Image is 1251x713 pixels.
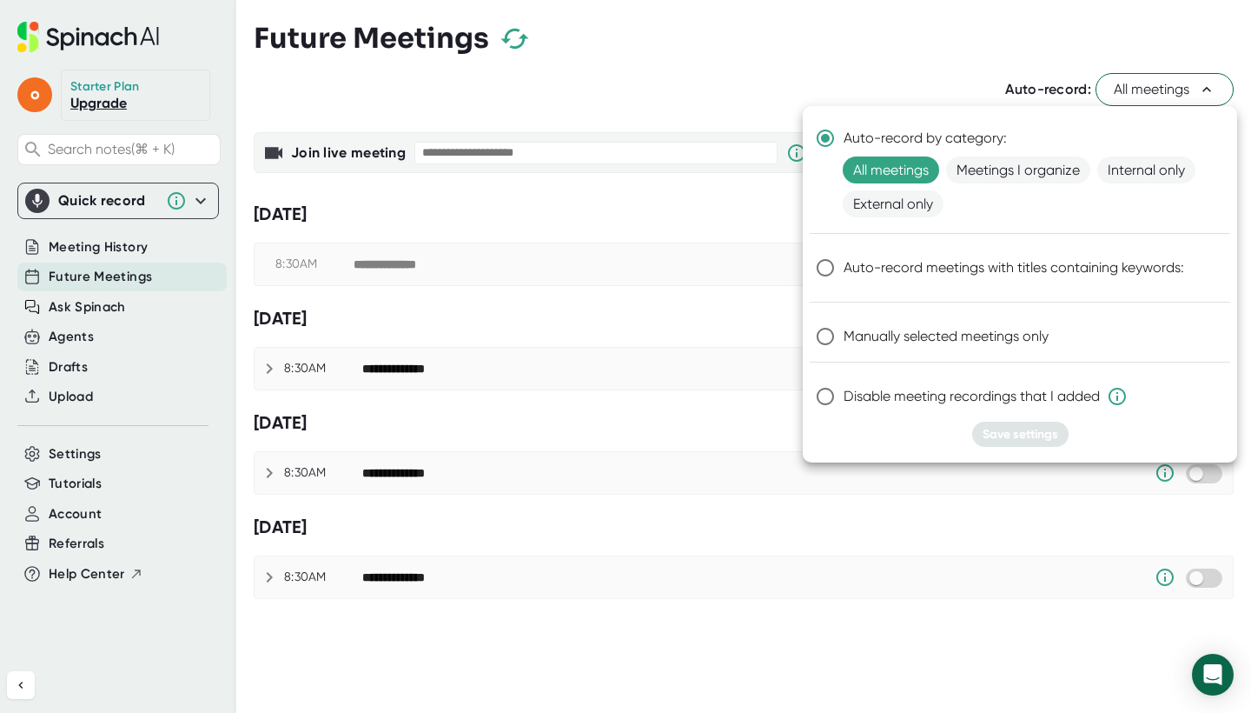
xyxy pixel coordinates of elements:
[844,326,1049,347] span: Manually selected meetings only
[844,128,1007,149] span: Auto-record by category:
[1097,157,1195,183] span: Internal only
[983,427,1058,442] span: Save settings
[972,422,1069,447] button: Save settings
[946,157,1090,183] span: Meetings I organize
[844,257,1184,278] span: Auto-record meetings with titles containing keywords:
[843,157,939,183] span: All meetings
[844,386,1128,407] span: Disable meeting recordings that I added
[1192,654,1234,696] div: Open Intercom Messenger
[843,190,943,217] span: External only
